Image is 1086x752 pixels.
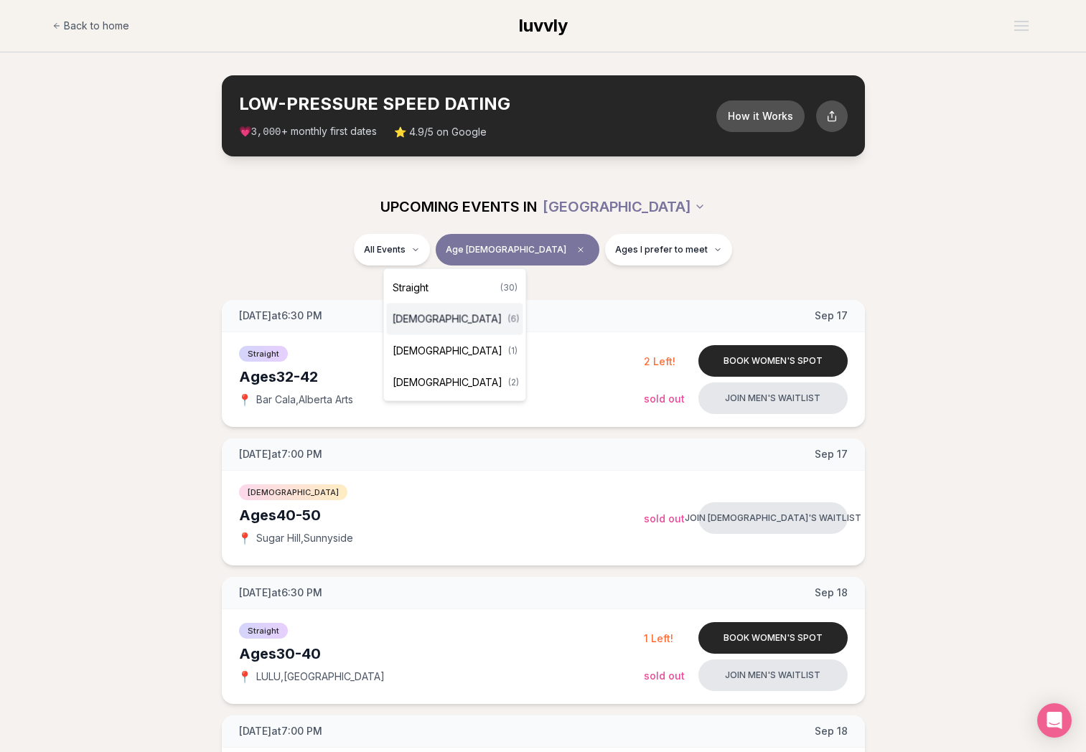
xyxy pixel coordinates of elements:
[508,345,518,357] span: ( 1 )
[393,312,502,326] span: [DEMOGRAPHIC_DATA]
[508,377,519,388] span: ( 2 )
[393,375,502,390] span: [DEMOGRAPHIC_DATA]
[500,282,518,293] span: ( 30 )
[508,314,520,325] span: ( 6 )
[393,344,502,358] span: [DEMOGRAPHIC_DATA]
[393,281,429,295] span: Straight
